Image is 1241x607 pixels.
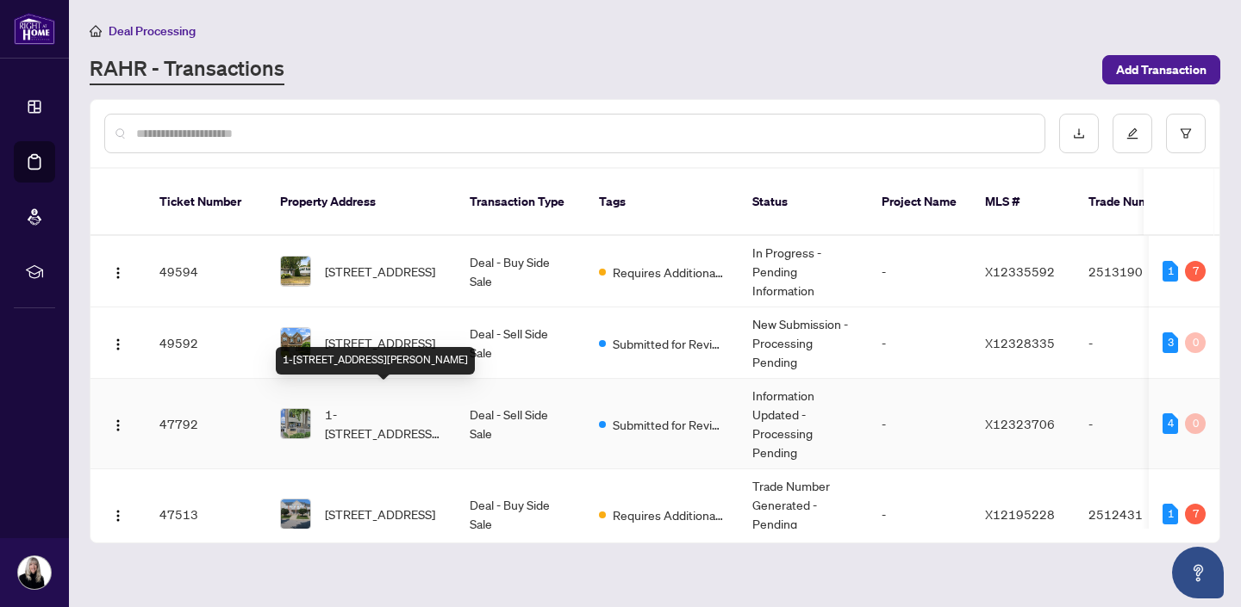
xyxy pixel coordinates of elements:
[1075,379,1195,469] td: -
[868,379,971,469] td: -
[585,169,739,236] th: Tags
[325,333,435,352] span: [STREET_ADDRESS]
[1163,413,1178,434] div: 4
[1059,114,1099,153] button: download
[266,169,456,236] th: Property Address
[104,410,132,437] button: Logo
[281,257,310,286] img: thumbnail-img
[456,236,585,307] td: Deal - Buy Side Sale
[1185,261,1206,282] div: 7
[1075,307,1195,379] td: -
[104,500,132,528] button: Logo
[985,506,1055,522] span: X12195228
[14,13,55,45] img: logo
[971,169,1075,236] th: MLS #
[868,236,971,307] td: -
[1185,504,1206,524] div: 7
[613,505,725,524] span: Requires Additional Docs
[1163,504,1178,524] div: 1
[1113,114,1152,153] button: edit
[1163,261,1178,282] div: 1
[146,236,266,307] td: 49594
[111,418,125,432] img: Logo
[281,328,310,357] img: thumbnail-img
[109,23,196,39] span: Deal Processing
[868,169,971,236] th: Project Name
[90,54,284,85] a: RAHR - Transactions
[1075,469,1195,560] td: 2512431
[868,307,971,379] td: -
[146,169,266,236] th: Ticket Number
[325,262,435,281] span: [STREET_ADDRESS]
[739,379,868,469] td: Information Updated - Processing Pending
[276,347,475,375] div: 1-[STREET_ADDRESS][PERSON_NAME]
[985,416,1055,431] span: X12323706
[739,236,868,307] td: In Progress - Pending Information
[325,405,442,443] span: 1-[STREET_ADDRESS][PERSON_NAME]
[1102,55,1220,84] button: Add Transaction
[1172,547,1224,598] button: Open asap
[1163,332,1178,353] div: 3
[146,379,266,469] td: 47792
[739,307,868,379] td: New Submission - Processing Pending
[739,469,868,560] td: Trade Number Generated - Pending Information
[281,499,310,529] img: thumbnail-img
[1075,236,1195,307] td: 2513190
[146,469,266,560] td: 47513
[146,307,266,379] td: 49592
[456,469,585,560] td: Deal - Buy Side Sale
[1073,127,1085,139] span: download
[104,329,132,356] button: Logo
[613,334,725,353] span: Submitted for Review
[868,469,971,560] td: -
[90,25,102,37] span: home
[985,335,1055,350] span: X12328335
[111,266,125,280] img: Logo
[1185,413,1206,434] div: 0
[1126,127,1138,139] span: edit
[111,509,125,523] img: Logo
[613,263,725,282] span: Requires Additional Docs
[1116,56,1207,84] span: Add Transaction
[281,409,310,438] img: thumbnail-img
[104,257,132,285] button: Logo
[325,505,435,523] span: [STREET_ADDRESS]
[1166,114,1206,153] button: filter
[456,169,585,236] th: Transaction Type
[18,556,51,589] img: Profile Icon
[985,263,1055,279] span: X12335592
[1185,332,1206,353] div: 0
[456,379,585,469] td: Deal - Sell Side Sale
[111,338,125,351] img: Logo
[739,169,868,236] th: Status
[613,415,725,434] span: Submitted for Review
[456,307,585,379] td: Deal - Sell Side Sale
[1075,169,1195,236] th: Trade Number
[1180,127,1192,139] span: filter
